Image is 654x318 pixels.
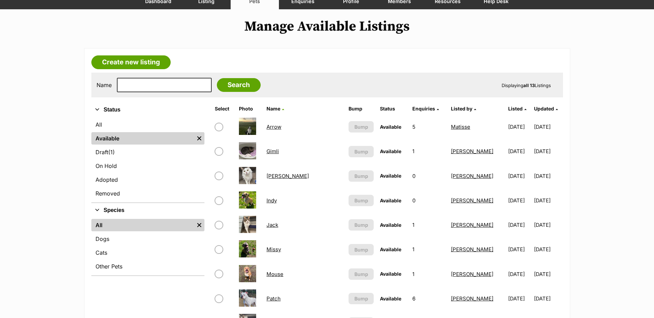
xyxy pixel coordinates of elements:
[354,148,368,155] span: Bump
[534,262,562,286] td: [DATE]
[410,139,447,163] td: 1
[194,219,204,231] a: Remove filter
[534,106,554,112] span: Updated
[534,237,562,261] td: [DATE]
[380,173,401,179] span: Available
[534,106,558,112] a: Updated
[91,55,171,69] a: Create new listing
[451,197,493,204] a: [PERSON_NAME]
[354,246,368,253] span: Bump
[410,189,447,212] td: 0
[508,106,523,112] span: Listed
[534,287,562,310] td: [DATE]
[380,246,401,252] span: Available
[349,268,374,280] button: Bump
[410,115,447,139] td: 5
[505,213,533,237] td: [DATE]
[354,221,368,229] span: Bump
[505,262,533,286] td: [DATE]
[505,139,533,163] td: [DATE]
[91,173,204,186] a: Adopted
[380,124,401,130] span: Available
[354,295,368,302] span: Bump
[236,103,263,114] th: Photo
[412,106,439,112] a: Enquiries
[534,189,562,212] td: [DATE]
[108,148,115,156] span: (1)
[97,82,112,88] label: Name
[410,262,447,286] td: 1
[502,83,551,88] span: Displaying Listings
[380,198,401,203] span: Available
[505,287,533,310] td: [DATE]
[412,106,435,112] span: translation missing: en.admin.listings.index.attributes.enquiries
[349,293,374,304] button: Bump
[508,106,526,112] a: Listed
[266,106,284,112] a: Name
[534,164,562,188] td: [DATE]
[505,237,533,261] td: [DATE]
[451,106,476,112] a: Listed by
[410,213,447,237] td: 1
[266,271,283,277] a: Mouse
[354,123,368,130] span: Bump
[380,222,401,228] span: Available
[266,148,279,155] a: Gimli
[354,172,368,180] span: Bump
[534,115,562,139] td: [DATE]
[523,83,535,88] strong: all 13
[346,103,377,114] th: Bump
[266,222,278,228] a: Jack
[91,206,204,215] button: Species
[451,246,493,253] a: [PERSON_NAME]
[380,296,401,301] span: Available
[266,295,281,302] a: Patch
[354,197,368,204] span: Bump
[91,132,194,145] a: Available
[91,117,204,202] div: Status
[91,219,194,231] a: All
[91,233,204,245] a: Dogs
[91,118,204,131] a: All
[505,115,533,139] td: [DATE]
[91,160,204,172] a: On Hold
[377,103,409,114] th: Status
[91,105,204,114] button: Status
[380,271,401,277] span: Available
[451,222,493,228] a: [PERSON_NAME]
[349,146,374,157] button: Bump
[349,170,374,182] button: Bump
[505,189,533,212] td: [DATE]
[451,173,493,179] a: [PERSON_NAME]
[349,121,374,132] button: Bump
[534,139,562,163] td: [DATE]
[91,187,204,200] a: Removed
[349,195,374,206] button: Bump
[266,197,277,204] a: Indy
[91,260,204,273] a: Other Pets
[410,287,447,310] td: 6
[91,246,204,259] a: Cats
[349,219,374,231] button: Bump
[451,295,493,302] a: [PERSON_NAME]
[349,244,374,255] button: Bump
[266,124,281,130] a: Arrow
[217,78,261,92] input: Search
[534,213,562,237] td: [DATE]
[91,146,204,158] a: Draft
[212,103,235,114] th: Select
[266,106,280,112] span: Name
[410,164,447,188] td: 0
[91,218,204,275] div: Species
[451,271,493,277] a: [PERSON_NAME]
[451,124,470,130] a: Matisse
[354,271,368,278] span: Bump
[266,246,281,253] a: Missy
[266,173,309,179] a: [PERSON_NAME]
[505,164,533,188] td: [DATE]
[194,132,204,145] a: Remove filter
[451,106,472,112] span: Listed by
[410,237,447,261] td: 1
[380,148,401,154] span: Available
[451,148,493,155] a: [PERSON_NAME]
